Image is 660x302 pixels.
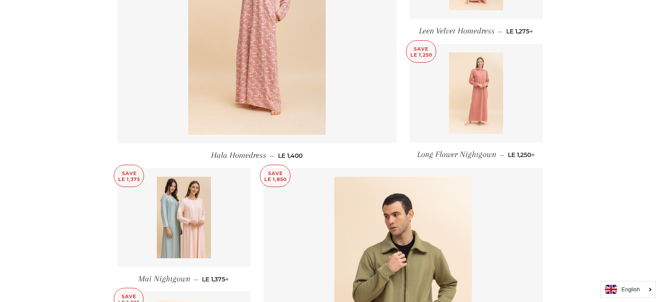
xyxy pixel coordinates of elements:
[409,19,543,43] a: Leen Velvet Homedress — LE 1,275
[621,287,640,292] i: English
[417,150,496,159] span: Long Flower Nightgown
[260,165,290,187] p: Save LE 1,850
[508,151,535,159] span: LE 1,250
[278,152,302,160] span: LE 1,400
[605,285,651,294] a: English
[117,267,251,291] a: Mai Nightgown — LE 1,375
[409,142,543,167] a: Long Flower Nightgown — LE 1,250
[498,27,503,35] span: —
[194,275,199,283] span: —
[419,26,495,36] span: Leen Velvet Homedress
[202,275,229,283] span: LE 1,375
[117,143,397,168] a: Hala Homedress — LE 1,400
[506,27,533,35] span: LE 1,275
[500,151,504,159] span: —
[211,151,266,160] span: Hala Homedress
[138,274,190,284] span: Mai Nightgown
[406,41,436,63] p: Save LE 1,250
[114,165,144,187] p: Save LE 1,375
[270,152,275,160] span: —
